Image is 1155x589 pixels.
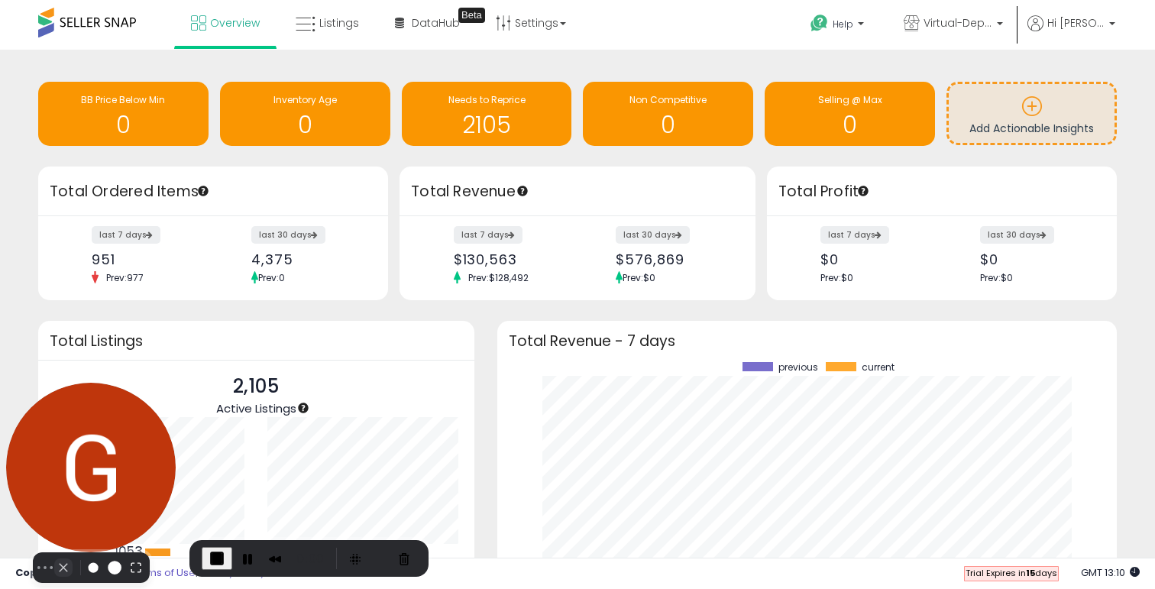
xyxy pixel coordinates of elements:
label: last 30 days [980,226,1054,244]
a: Non Competitive 0 [583,82,753,146]
h1: 0 [590,112,746,138]
span: Needs to Reprice [448,93,526,106]
div: $576,869 [616,251,728,267]
span: DataHub [412,15,460,31]
div: $0 [980,251,1090,267]
span: Non Competitive [629,93,707,106]
a: Add Actionable Insights [949,84,1115,143]
span: Help [833,18,853,31]
a: Hi [PERSON_NAME] [1027,15,1115,50]
h3: Total Revenue - 7 days [509,335,1105,347]
span: Hi [PERSON_NAME] [1047,15,1105,31]
span: Add Actionable Insights [969,121,1094,136]
a: Selling @ Max 0 [765,82,935,146]
div: 951 [92,251,202,267]
span: 2025-09-18 13:10 GMT [1081,565,1140,580]
h1: 0 [228,112,383,138]
h1: 0 [46,112,201,138]
span: Trial Expires in days [966,567,1057,579]
h3: Total Listings [50,335,463,347]
span: BB Price Below Min [81,93,165,106]
a: Inventory Age 0 [220,82,390,146]
span: Selling @ Max [818,93,882,106]
span: Prev: $128,492 [461,271,536,284]
a: Needs to Reprice 2105 [402,82,572,146]
span: Active Listings [216,400,296,416]
label: last 7 days [454,226,522,244]
label: last 7 days [92,226,160,244]
span: Prev: $0 [980,271,1013,284]
label: last 30 days [616,226,690,244]
span: previous [778,362,818,373]
div: $130,563 [454,251,566,267]
div: Tooltip anchor [516,184,529,198]
span: Overview [210,15,260,31]
p: 2,105 [216,372,296,401]
h3: Total Profit [778,181,1105,202]
label: last 30 days [251,226,325,244]
span: Prev: $0 [820,271,853,284]
div: Tooltip anchor [856,184,870,198]
div: 4,375 [251,251,361,267]
a: Help [798,2,879,50]
span: Prev: 977 [99,271,151,284]
h1: 0 [772,112,927,138]
label: last 7 days [820,226,889,244]
span: Prev: 0 [258,271,285,284]
h3: Total Revenue [411,181,744,202]
div: $0 [820,251,930,267]
a: BB Price Below Min 0 [38,82,209,146]
span: current [862,362,895,373]
h1: 2105 [409,112,565,138]
div: Tooltip anchor [196,184,210,198]
div: Tooltip anchor [296,401,310,415]
span: Listings [319,15,359,31]
span: Virtual-Depot [924,15,992,31]
span: Prev: $0 [623,271,655,284]
i: Get Help [810,14,829,33]
h3: Total Ordered Items [50,181,377,202]
b: 15 [1026,567,1035,579]
span: Inventory Age [273,93,337,106]
div: Tooltip anchor [458,8,485,23]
